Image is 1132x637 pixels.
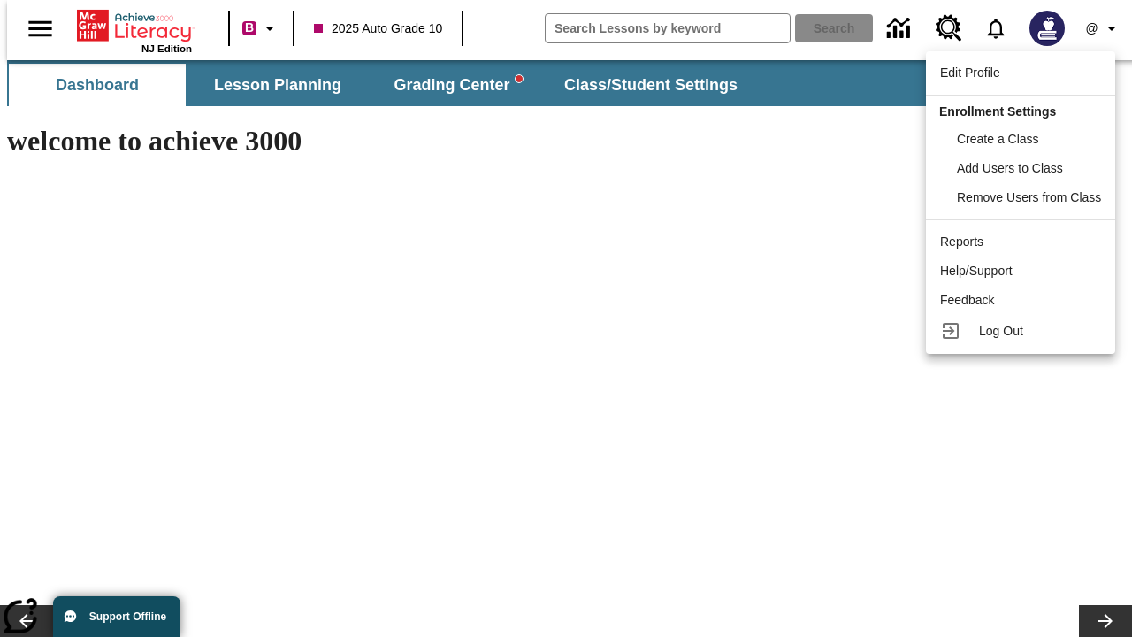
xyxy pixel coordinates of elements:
[940,65,1000,80] span: Edit Profile
[939,104,1056,119] span: Enrollment Settings
[979,324,1023,338] span: Log Out
[940,293,994,307] span: Feedback
[957,161,1063,175] span: Add Users to Class
[957,132,1039,146] span: Create a Class
[940,264,1013,278] span: Help/Support
[957,190,1101,204] span: Remove Users from Class
[940,234,983,249] span: Reports
[7,14,229,29] a: Title for My Lessons [DATE] 13:22:50
[7,14,258,30] body: Maximum 600 characters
